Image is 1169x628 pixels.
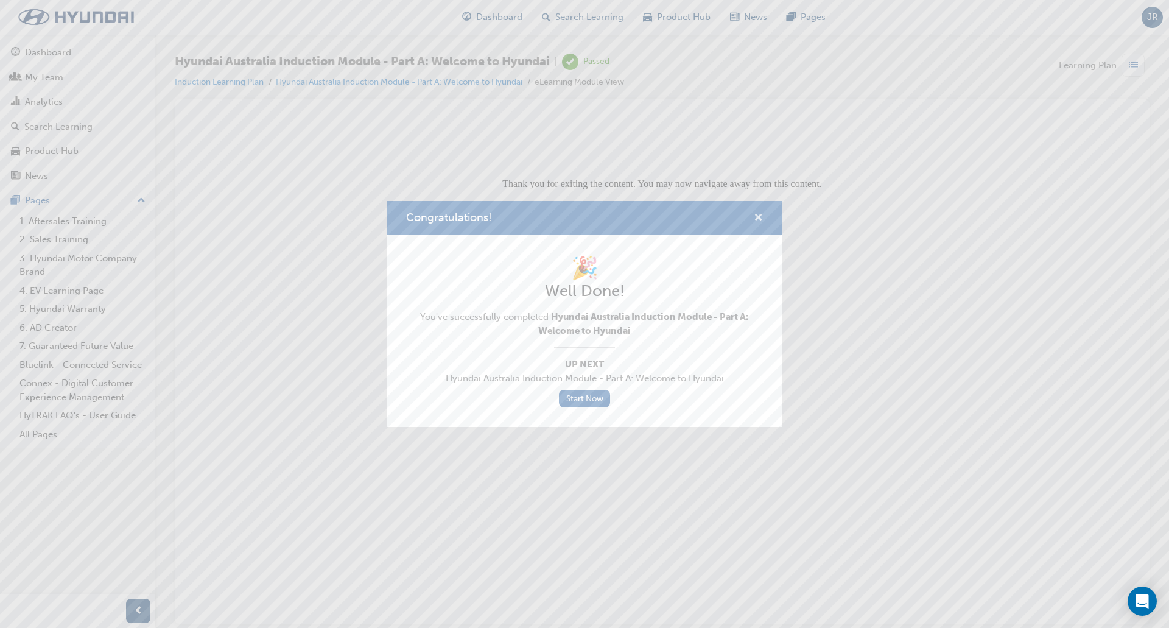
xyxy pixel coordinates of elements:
span: You've successfully completed [406,310,763,337]
a: Start Now [559,390,610,407]
span: Congratulations! [406,211,492,224]
span: Hyundai Australia Induction Module - Part A: Welcome to Hyundai [406,372,763,386]
span: Hyundai Australia Induction Module - Part A: Welcome to Hyundai [538,311,749,336]
h1: 🎉 [406,255,763,281]
center: Thank you for exiting the content. You may now navigate away from this content. [5,5,950,71]
span: Up Next [406,358,763,372]
span: cross-icon [754,213,763,224]
button: cross-icon [754,211,763,226]
div: Open Intercom Messenger [1128,587,1157,616]
div: Congratulations! [387,201,782,428]
h2: Well Done! [406,281,763,301]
